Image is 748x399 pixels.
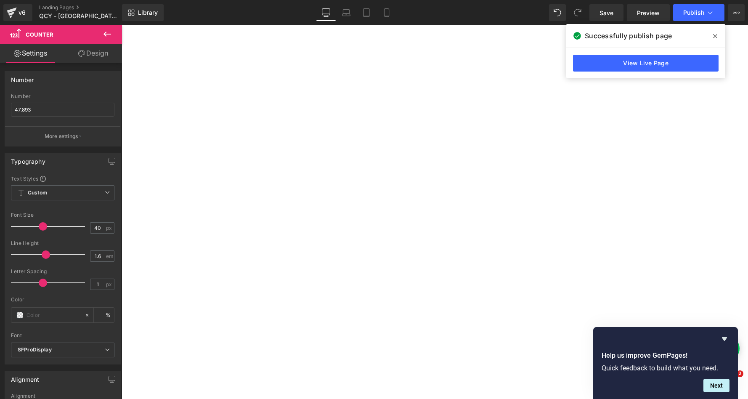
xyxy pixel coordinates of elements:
a: Landing Pages [39,4,136,11]
a: View Live Page [573,55,719,72]
span: px [106,225,113,231]
span: QCY - [GEOGRAPHIC_DATA]™ | A MAIOR [DATE][DATE] DA HISTÓRIA [39,13,120,19]
b: Custom [28,189,47,197]
button: Publish [673,4,724,21]
a: Tablet [356,4,377,21]
span: Preview [637,8,660,17]
span: Successfully publish page [585,31,672,41]
a: v6 [3,4,32,21]
a: New Library [122,4,164,21]
a: Desktop [316,4,336,21]
span: Publish [683,9,704,16]
div: Letter Spacing [11,269,114,274]
span: em [106,253,113,259]
span: Save [599,8,613,17]
div: Font Size [11,212,114,218]
div: Font [11,332,114,338]
div: Line Height [11,240,114,246]
a: Design [63,44,124,63]
button: Redo [569,4,586,21]
span: px [106,282,113,287]
div: Text Styles [11,175,114,182]
span: Library [138,9,158,16]
p: More settings [45,133,78,140]
button: Next question [703,379,729,392]
input: Color [27,311,80,320]
a: Mobile [377,4,397,21]
span: Counter [26,31,53,38]
div: % [94,308,114,322]
span: 2 [737,370,743,377]
a: Preview [627,4,670,21]
div: Number [11,72,34,83]
i: SFProDisplay [18,346,52,354]
h2: Help us improve GemPages! [602,351,729,361]
div: Number [11,93,114,99]
div: Typography [11,153,45,165]
button: More [728,4,745,21]
a: Laptop [336,4,356,21]
button: More settings [5,126,120,146]
div: v6 [17,7,27,18]
button: Undo [549,4,566,21]
div: Help us improve GemPages! [602,334,729,392]
p: Quick feedback to build what you need. [602,364,729,372]
div: Alignment [11,393,114,399]
div: Color [11,297,114,303]
button: Hide survey [719,334,729,344]
div: Alignment [11,371,40,383]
